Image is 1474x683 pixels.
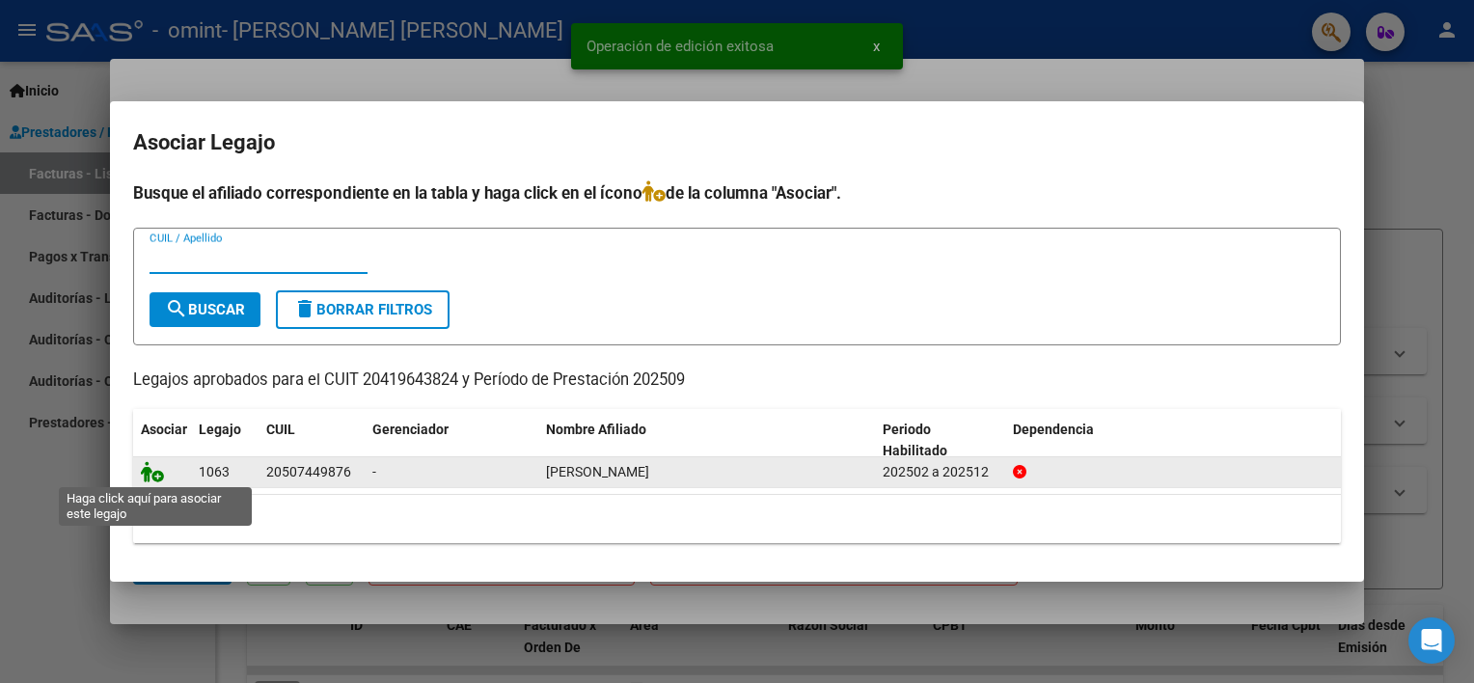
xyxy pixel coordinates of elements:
[293,297,316,320] mat-icon: delete
[276,290,450,329] button: Borrar Filtros
[133,180,1341,205] h4: Busque el afiliado correspondiente en la tabla y haga click en el ícono de la columna "Asociar".
[133,124,1341,161] h2: Asociar Legajo
[372,464,376,479] span: -
[875,409,1005,473] datatable-header-cell: Periodo Habilitado
[150,292,260,327] button: Buscar
[133,409,191,473] datatable-header-cell: Asociar
[372,422,449,437] span: Gerenciador
[259,409,365,473] datatable-header-cell: CUIL
[546,422,646,437] span: Nombre Afiliado
[266,422,295,437] span: CUIL
[165,301,245,318] span: Buscar
[883,461,997,483] div: 202502 a 202512
[199,464,230,479] span: 1063
[141,422,187,437] span: Asociar
[133,369,1341,393] p: Legajos aprobados para el CUIT 20419643824 y Período de Prestación 202509
[1013,422,1094,437] span: Dependencia
[546,464,649,479] span: LUDUEÑA LAUTARO DIEGO
[1005,409,1342,473] datatable-header-cell: Dependencia
[883,422,947,459] span: Periodo Habilitado
[191,409,259,473] datatable-header-cell: Legajo
[133,495,1341,543] div: 1 registros
[165,297,188,320] mat-icon: search
[266,461,351,483] div: 20507449876
[365,409,538,473] datatable-header-cell: Gerenciador
[1408,617,1455,664] div: Open Intercom Messenger
[199,422,241,437] span: Legajo
[293,301,432,318] span: Borrar Filtros
[538,409,875,473] datatable-header-cell: Nombre Afiliado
